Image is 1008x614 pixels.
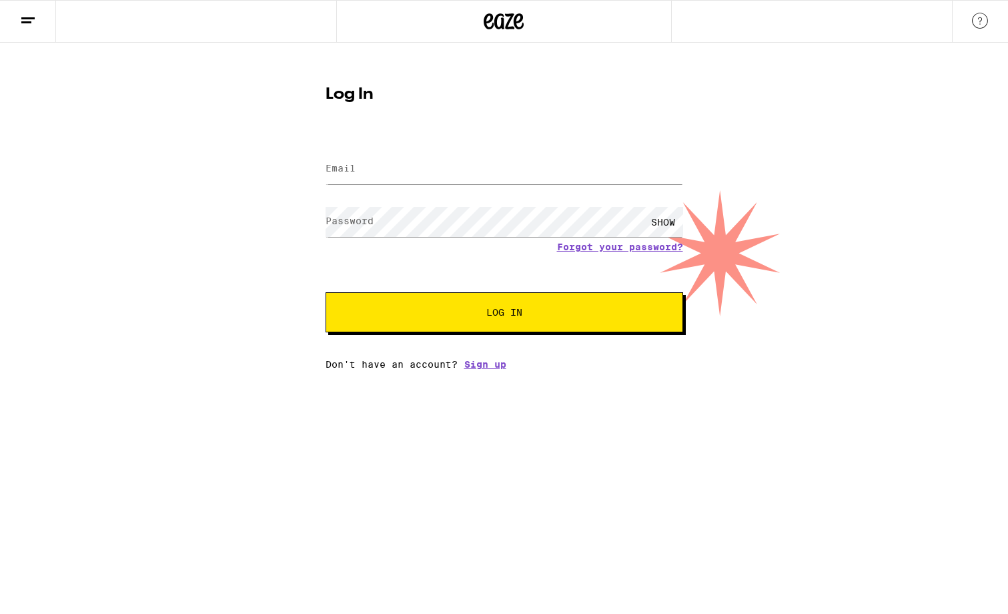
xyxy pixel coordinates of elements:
input: Email [326,154,683,184]
h1: Log In [326,87,683,103]
label: Email [326,163,356,174]
label: Password [326,216,374,226]
a: Sign up [464,359,506,370]
span: Log In [486,308,522,317]
a: Forgot your password? [557,242,683,252]
div: Don't have an account? [326,359,683,370]
div: SHOW [643,207,683,237]
button: Log In [326,292,683,332]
